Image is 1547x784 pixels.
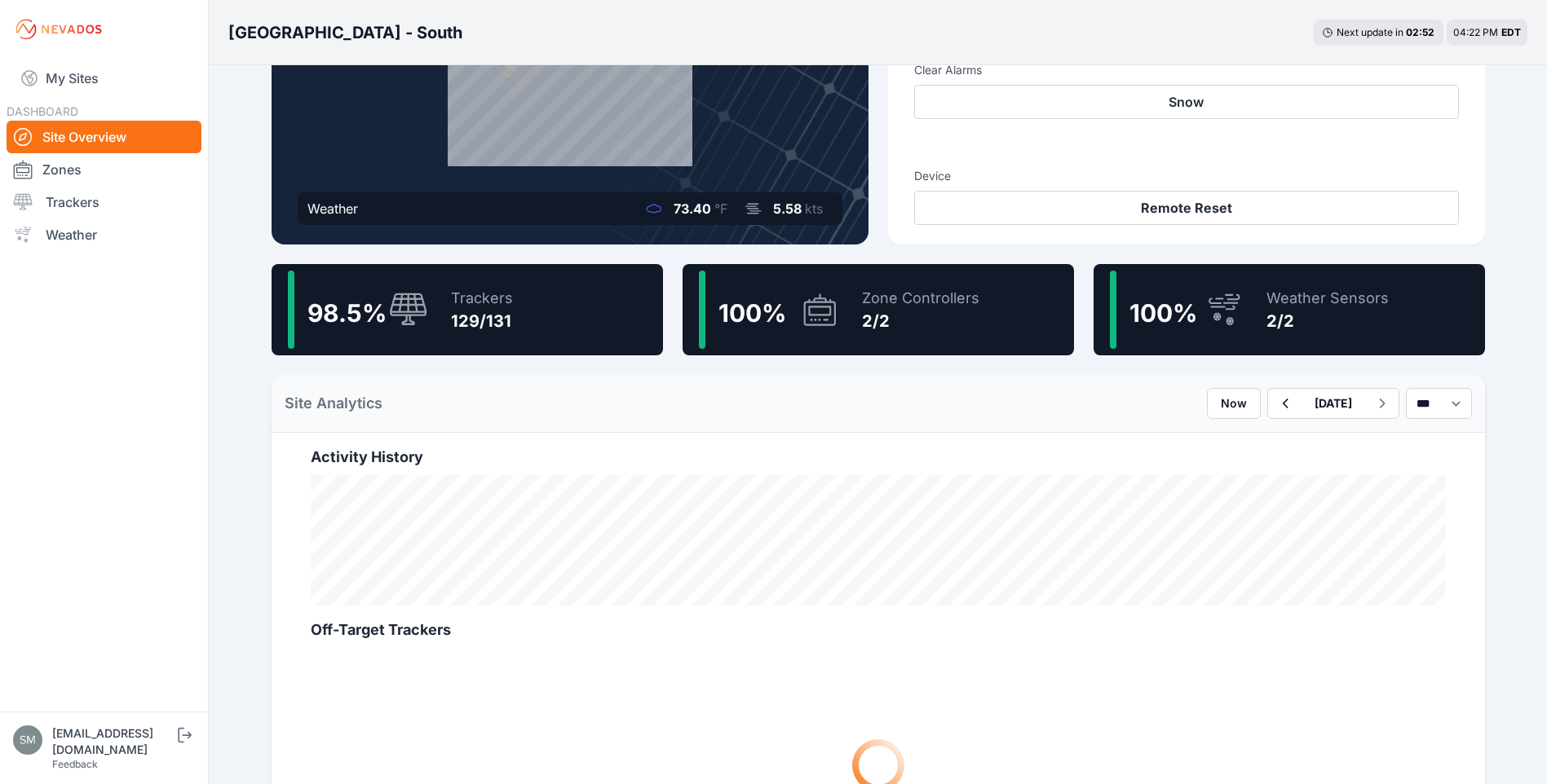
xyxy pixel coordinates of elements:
nav: Breadcrumb [228,11,462,54]
span: 5.58 [773,200,802,217]
div: 129/131 [451,310,513,333]
button: Now [1207,388,1261,419]
span: 04:22 PM [1453,26,1498,38]
h2: Site Analytics [285,392,382,415]
img: Nevados [13,16,104,42]
a: Trackers [7,186,201,218]
span: °F [714,200,727,217]
a: 98.5%Trackers129/131 [272,264,663,355]
h3: [GEOGRAPHIC_DATA] - South [228,21,462,44]
img: smishra@gspp.com [13,725,42,755]
a: Feedback [52,758,98,770]
h3: Clear Alarms [914,62,1459,78]
div: Weather Sensors [1266,287,1389,310]
button: Remote Reset [914,191,1459,225]
span: 100 % [1129,298,1197,328]
span: 98.5 % [307,298,387,328]
span: EDT [1501,26,1521,38]
span: kts [805,200,823,217]
span: 73.40 [674,200,711,217]
a: Weather [7,218,201,251]
div: 2/2 [862,310,979,333]
div: Zone Controllers [862,287,979,310]
a: Zones [7,153,201,186]
span: Next update in [1337,26,1403,38]
a: Site Overview [7,121,201,153]
div: 2/2 [1266,310,1389,333]
a: 100%Weather Sensors2/2 [1094,264,1485,355]
a: My Sites [7,59,201,98]
div: Weather [307,199,358,218]
button: [DATE] [1302,389,1365,418]
button: Snow [914,85,1459,119]
div: 02 : 52 [1406,26,1435,39]
span: DASHBOARD [7,104,78,118]
h3: Device [914,168,1459,184]
a: 100%Zone Controllers2/2 [683,264,1074,355]
div: Trackers [451,287,513,310]
span: 100 % [718,298,786,328]
h2: Activity History [311,446,1446,469]
h2: Off-Target Trackers [311,619,1446,641]
div: [EMAIL_ADDRESS][DOMAIN_NAME] [52,725,175,758]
